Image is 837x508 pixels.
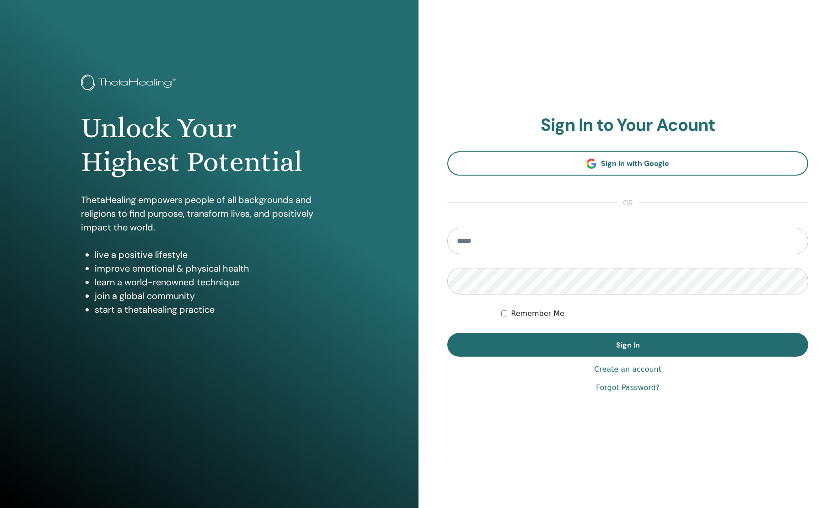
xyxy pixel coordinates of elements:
a: Create an account [594,364,661,375]
h1: Unlock Your Highest Potential [81,111,337,179]
a: Forgot Password? [596,382,660,393]
li: live a positive lifestyle [95,248,337,262]
button: Sign In [447,333,808,357]
li: learn a world-renowned technique [95,275,337,289]
li: improve emotional & physical health [95,262,337,275]
div: Keep me authenticated indefinitely or until I manually logout [501,308,808,319]
p: ThetaHealing empowers people of all backgrounds and religions to find purpose, transform lives, a... [81,193,337,234]
li: start a thetahealing practice [95,303,337,316]
label: Remember Me [511,308,564,319]
span: Sign In with Google [601,159,669,168]
span: or [618,198,638,209]
li: join a global community [95,289,337,303]
a: Sign In with Google [447,151,808,176]
h2: Sign In to Your Acount [447,115,808,136]
span: Sign In [616,340,640,350]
